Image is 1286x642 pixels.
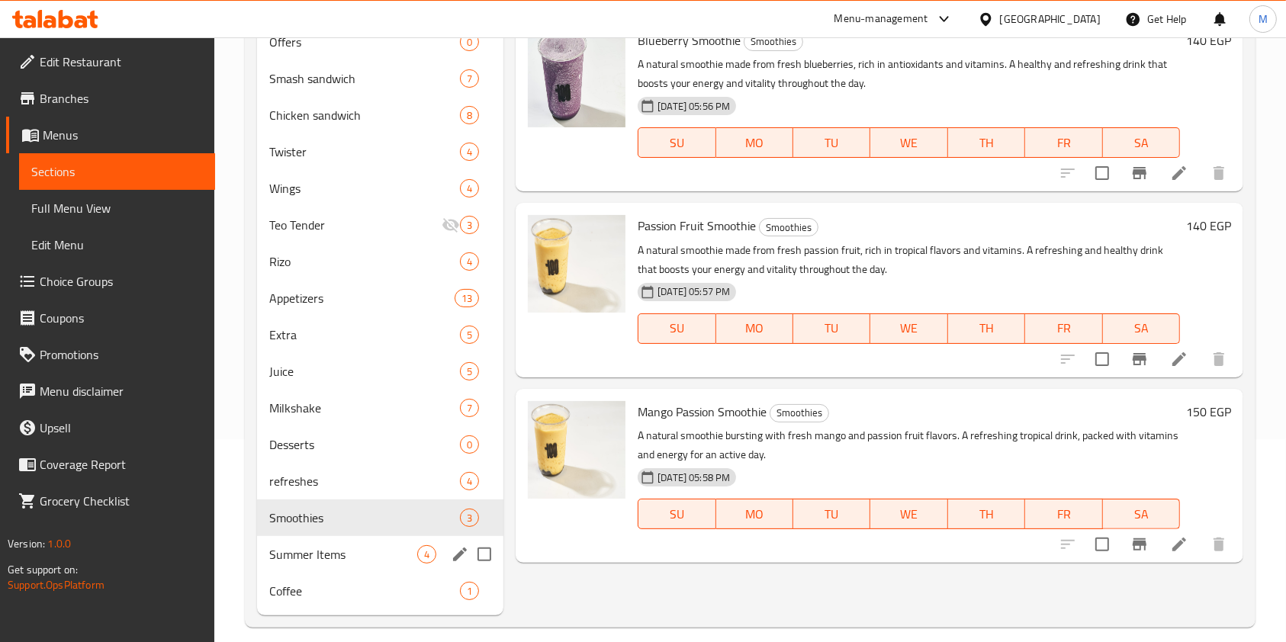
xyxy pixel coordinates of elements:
[461,181,478,196] span: 4
[1025,127,1102,158] button: FR
[461,255,478,269] span: 4
[954,317,1019,339] span: TH
[722,132,787,154] span: MO
[455,289,479,307] div: items
[40,89,203,108] span: Branches
[793,127,870,158] button: TU
[460,33,479,51] div: items
[638,214,756,237] span: Passion Fruit Smoothie
[645,503,709,525] span: SU
[1103,499,1180,529] button: SA
[40,345,203,364] span: Promotions
[448,543,471,566] button: edit
[269,545,417,563] span: Summer Items
[418,547,436,562] span: 4
[1086,157,1118,189] span: Select to update
[461,328,478,342] span: 5
[257,573,503,609] div: Coffee1
[269,289,455,307] span: Appetizers
[47,534,71,554] span: 1.0.0
[269,252,460,271] span: Rizo
[799,503,864,525] span: TU
[948,499,1025,529] button: TH
[257,60,503,97] div: Smash sandwich7
[257,243,503,280] div: Rizo4
[876,317,941,339] span: WE
[460,582,479,600] div: items
[461,218,478,233] span: 3
[269,69,460,88] span: Smash sandwich
[40,309,203,327] span: Coupons
[269,143,460,161] div: Twister
[460,69,479,88] div: items
[460,143,479,161] div: items
[269,472,460,490] span: refreshes
[744,33,802,50] span: Smoothies
[8,534,45,554] span: Version:
[638,426,1180,464] p: A natural smoothie bursting with fresh mango and passion fruit flavors. A refreshing tropical dri...
[460,179,479,197] div: items
[417,545,436,563] div: items
[31,236,203,254] span: Edit Menu
[461,108,478,123] span: 8
[257,390,503,426] div: Milkshake7
[269,509,460,527] span: Smoothies
[1000,11,1101,27] div: [GEOGRAPHIC_DATA]
[269,179,460,197] span: Wings
[460,326,479,344] div: items
[6,336,215,373] a: Promotions
[716,313,793,344] button: MO
[948,313,1025,344] button: TH
[876,503,941,525] span: WE
[645,317,709,339] span: SU
[269,582,460,600] span: Coffee
[793,499,870,529] button: TU
[1186,401,1231,422] h6: 150 EGP
[461,401,478,416] span: 7
[760,219,818,236] span: Smoothies
[1186,215,1231,236] h6: 140 EGP
[8,560,78,579] span: Get support on:
[460,362,479,380] div: items
[1201,155,1237,191] button: delete
[257,170,503,207] div: Wings4
[6,300,215,336] a: Coupons
[954,503,1019,525] span: TH
[1201,341,1237,377] button: delete
[269,326,460,344] div: Extra
[269,399,460,417] span: Milkshake
[799,132,864,154] span: TU
[269,435,460,454] span: Desserts
[40,419,203,437] span: Upsell
[19,190,215,226] a: Full Menu View
[40,382,203,400] span: Menu disclaimer
[1109,503,1174,525] span: SA
[269,33,460,51] div: Offers
[638,400,767,423] span: Mango Passion Smoothie
[257,18,503,615] nav: Menu sections
[460,509,479,527] div: items
[1121,155,1158,191] button: Branch-specific-item
[770,404,829,422] div: Smoothies
[722,503,787,525] span: MO
[269,216,442,234] div: Teo Tender
[31,162,203,181] span: Sections
[269,106,460,124] div: Chicken sandwich
[19,226,215,263] a: Edit Menu
[460,106,479,124] div: items
[638,29,741,52] span: Blueberry Smoothie
[722,317,787,339] span: MO
[1031,317,1096,339] span: FR
[460,252,479,271] div: items
[651,470,736,485] span: [DATE] 05:58 PM
[269,362,460,380] span: Juice
[40,272,203,291] span: Choice Groups
[1031,132,1096,154] span: FR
